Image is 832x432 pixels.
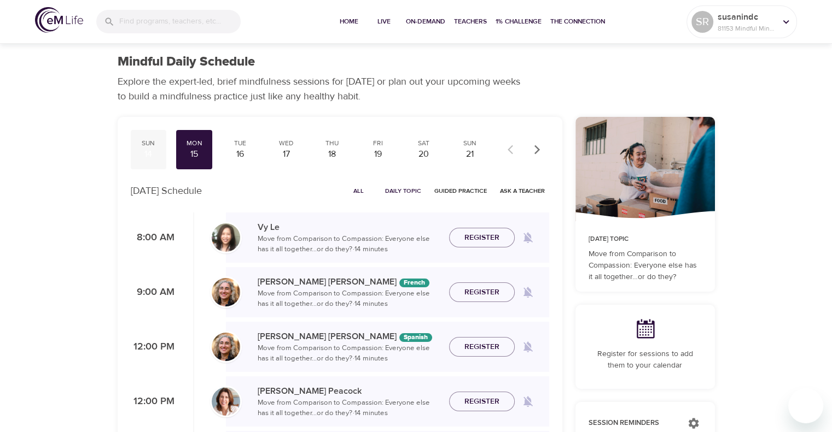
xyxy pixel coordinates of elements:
[589,418,677,429] p: Session Reminders
[464,395,499,409] span: Register
[226,148,254,161] div: 16
[434,186,487,196] span: Guided Practice
[550,16,605,27] span: The Connection
[318,148,346,161] div: 18
[272,139,300,148] div: Wed
[135,148,162,161] div: 14
[399,333,432,342] div: The episodes in this programs will be in Spanish
[258,343,440,364] p: Move from Comparison to Compassion: Everyone else has it all together…or do they? · 14 minutes
[258,234,440,255] p: Move from Comparison to Compassion: Everyone else has it all together…or do they? · 14 minutes
[258,275,440,288] p: [PERSON_NAME] [PERSON_NAME]
[131,285,174,300] p: 9:00 AM
[788,388,823,423] iframe: Button to launch messaging window
[454,16,487,27] span: Teachers
[258,384,440,398] p: [PERSON_NAME] Peacock
[212,333,240,361] img: Maria%20Alonso%20Martinez.png
[515,224,541,251] span: Remind me when a class goes live every Monday at 8:00 AM
[449,282,515,303] button: Register
[399,279,429,287] div: The episodes in this programs will be in French
[589,248,702,283] p: Move from Comparison to Compassion: Everyone else has it all together…or do they?
[385,186,421,196] span: Daily Topic
[430,182,491,199] button: Guided Practice
[449,337,515,357] button: Register
[515,334,541,360] span: Remind me when a class goes live every Monday at 12:00 PM
[131,184,202,198] p: [DATE] Schedule
[181,139,208,148] div: Mon
[258,288,440,310] p: Move from Comparison to Compassion: Everyone else has it all together…or do they? · 14 minutes
[212,387,240,416] img: Susan_Peacock-min.jpg
[346,186,372,196] span: All
[258,330,440,343] p: [PERSON_NAME] [PERSON_NAME]
[515,279,541,305] span: Remind me when a class goes live every Monday at 9:00 AM
[258,221,440,234] p: Vy Le
[135,139,162,148] div: Sun
[464,286,499,299] span: Register
[212,278,240,306] img: Maria%20Alonso%20Martinez.png
[456,139,484,148] div: Sun
[212,223,240,252] img: vy-profile-good-3.jpg
[118,74,528,104] p: Explore the expert-led, brief mindfulness sessions for [DATE] or plan out your upcoming weeks to ...
[449,228,515,248] button: Register
[364,148,392,161] div: 19
[272,148,300,161] div: 17
[35,7,83,33] img: logo
[410,148,438,161] div: 20
[500,186,545,196] span: Ask a Teacher
[496,182,549,199] button: Ask a Teacher
[449,392,515,412] button: Register
[589,348,702,371] p: Register for sessions to add them to your calendar
[336,16,362,27] span: Home
[364,139,392,148] div: Fri
[131,340,174,354] p: 12:00 PM
[691,11,713,33] div: SR
[410,139,438,148] div: Sat
[515,388,541,415] span: Remind me when a class goes live every Monday at 12:00 PM
[371,16,397,27] span: Live
[131,394,174,409] p: 12:00 PM
[131,230,174,245] p: 8:00 AM
[406,16,445,27] span: On-Demand
[381,182,426,199] button: Daily Topic
[258,398,440,419] p: Move from Comparison to Compassion: Everyone else has it all together…or do they? · 14 minutes
[119,10,241,33] input: Find programs, teachers, etc...
[464,231,499,245] span: Register
[226,139,254,148] div: Tue
[118,54,255,70] h1: Mindful Daily Schedule
[718,10,776,23] p: susanindc
[496,16,542,27] span: 1% Challenge
[718,23,776,33] p: 81153 Mindful Minutes
[456,148,484,161] div: 21
[181,148,208,161] div: 15
[318,139,346,148] div: Thu
[464,340,499,354] span: Register
[589,234,702,244] p: [DATE] Topic
[341,182,376,199] button: All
